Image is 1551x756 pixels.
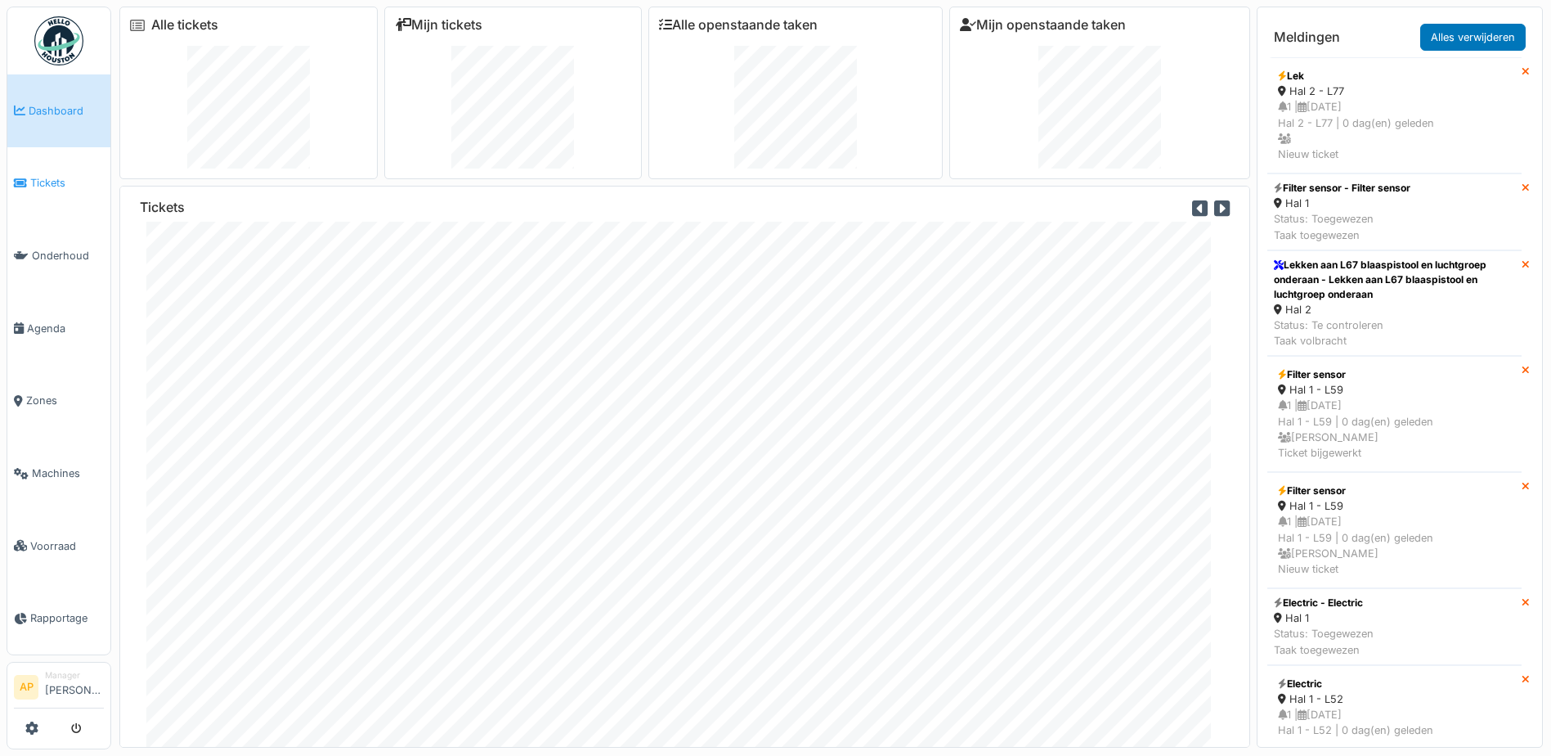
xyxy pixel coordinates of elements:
[1278,367,1511,382] div: Filter sensor
[45,669,104,704] li: [PERSON_NAME]
[7,365,110,438] a: Zones
[7,292,110,365] a: Agenda
[1274,181,1410,196] div: Filter sensor - Filter sensor
[1278,498,1511,514] div: Hal 1 - L59
[1278,484,1511,498] div: Filter sensor
[1274,196,1410,211] div: Hal 1
[1267,173,1522,250] a: Filter sensor - Filter sensor Hal 1 Status: ToegewezenTaak toegewezen
[30,610,104,626] span: Rapportage
[30,538,104,554] span: Voorraad
[140,200,185,215] h6: Tickets
[7,219,110,292] a: Onderhoud
[1278,514,1511,577] div: 1 | [DATE] Hal 1 - L59 | 0 dag(en) geleden [PERSON_NAME] Nieuw ticket
[659,17,818,33] a: Alle openstaande taken
[14,675,38,700] li: AP
[32,466,104,481] span: Machines
[1274,610,1374,626] div: Hal 1
[26,393,104,408] span: Zones
[395,17,482,33] a: Mijn tickets
[1267,472,1522,588] a: Filter sensor Hal 1 - L59 1 |[DATE]Hal 1 - L59 | 0 dag(en) geleden [PERSON_NAME]Nieuw ticket
[1278,691,1511,707] div: Hal 1 - L52
[1274,258,1515,302] div: Lekken aan L67 blaaspistool en luchtgroep onderaan - Lekken aan L67 blaaspistool en luchtgroep on...
[1420,24,1526,51] a: Alles verwijderen
[1267,588,1522,665] a: Electric - Electric Hal 1 Status: ToegewezenTaak toegewezen
[1278,99,1511,162] div: 1 | [DATE] Hal 2 - L77 | 0 dag(en) geleden Nieuw ticket
[960,17,1126,33] a: Mijn openstaande taken
[1274,302,1515,317] div: Hal 2
[1274,626,1374,657] div: Status: Toegewezen Taak toegewezen
[27,321,104,336] span: Agenda
[7,583,110,655] a: Rapportage
[1274,317,1515,349] div: Status: Te controleren Taak volbracht
[1278,83,1511,99] div: Hal 2 - L77
[7,74,110,147] a: Dashboard
[29,103,104,119] span: Dashboard
[34,16,83,65] img: Badge_color-CXgf-gQk.svg
[1278,677,1511,691] div: Electric
[45,669,104,682] div: Manager
[1278,69,1511,83] div: Lek
[1267,250,1522,357] a: Lekken aan L67 blaaspistool en luchtgroep onderaan - Lekken aan L67 blaaspistool en luchtgroep on...
[1274,596,1374,610] div: Electric - Electric
[1274,211,1410,242] div: Status: Toegewezen Taak toegewezen
[1267,57,1522,173] a: Lek Hal 2 - L77 1 |[DATE]Hal 2 - L77 | 0 dag(en) geleden Nieuw ticket
[1274,29,1340,45] h6: Meldingen
[1278,382,1511,398] div: Hal 1 - L59
[7,437,110,510] a: Machines
[7,510,110,583] a: Voorraad
[7,147,110,220] a: Tickets
[1267,356,1522,472] a: Filter sensor Hal 1 - L59 1 |[DATE]Hal 1 - L59 | 0 dag(en) geleden [PERSON_NAME]Ticket bijgewerkt
[32,248,104,263] span: Onderhoud
[30,175,104,191] span: Tickets
[14,669,104,709] a: AP Manager[PERSON_NAME]
[151,17,218,33] a: Alle tickets
[1278,398,1511,461] div: 1 | [DATE] Hal 1 - L59 | 0 dag(en) geleden [PERSON_NAME] Ticket bijgewerkt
